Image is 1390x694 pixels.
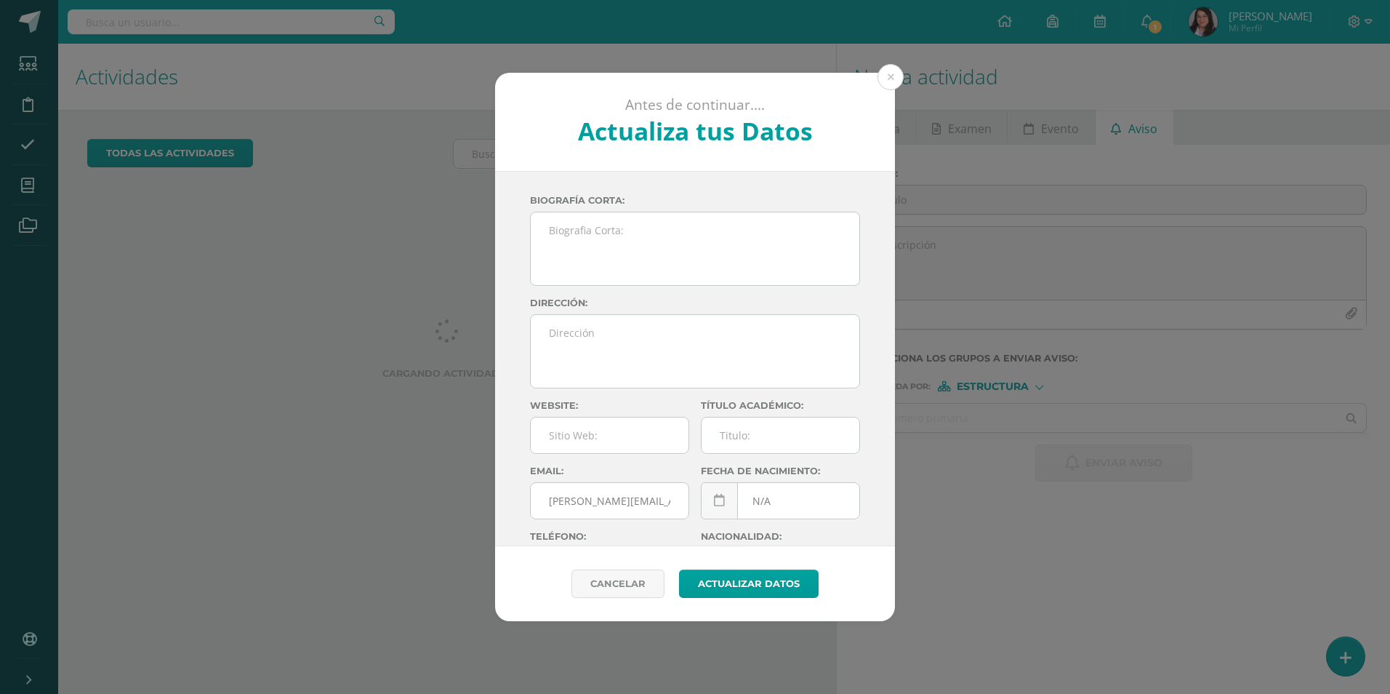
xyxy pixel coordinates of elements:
[534,114,856,148] h2: Actualiza tus Datos
[530,466,689,476] label: Email:
[530,531,689,542] label: Teléfono:
[530,195,860,206] label: Biografía corta:
[571,570,664,598] a: Cancelar
[530,298,860,308] label: Dirección:
[531,483,688,519] input: Correo Electronico:
[530,400,689,411] label: Website:
[701,466,860,476] label: Fecha de nacimiento:
[701,400,860,411] label: Título académico:
[531,418,688,453] input: Sitio Web:
[679,570,819,598] button: Actualizar datos
[701,531,860,542] label: Nacionalidad:
[534,96,856,114] p: Antes de continuar....
[702,418,859,453] input: Titulo:
[702,483,859,519] input: Fecha de Nacimiento:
